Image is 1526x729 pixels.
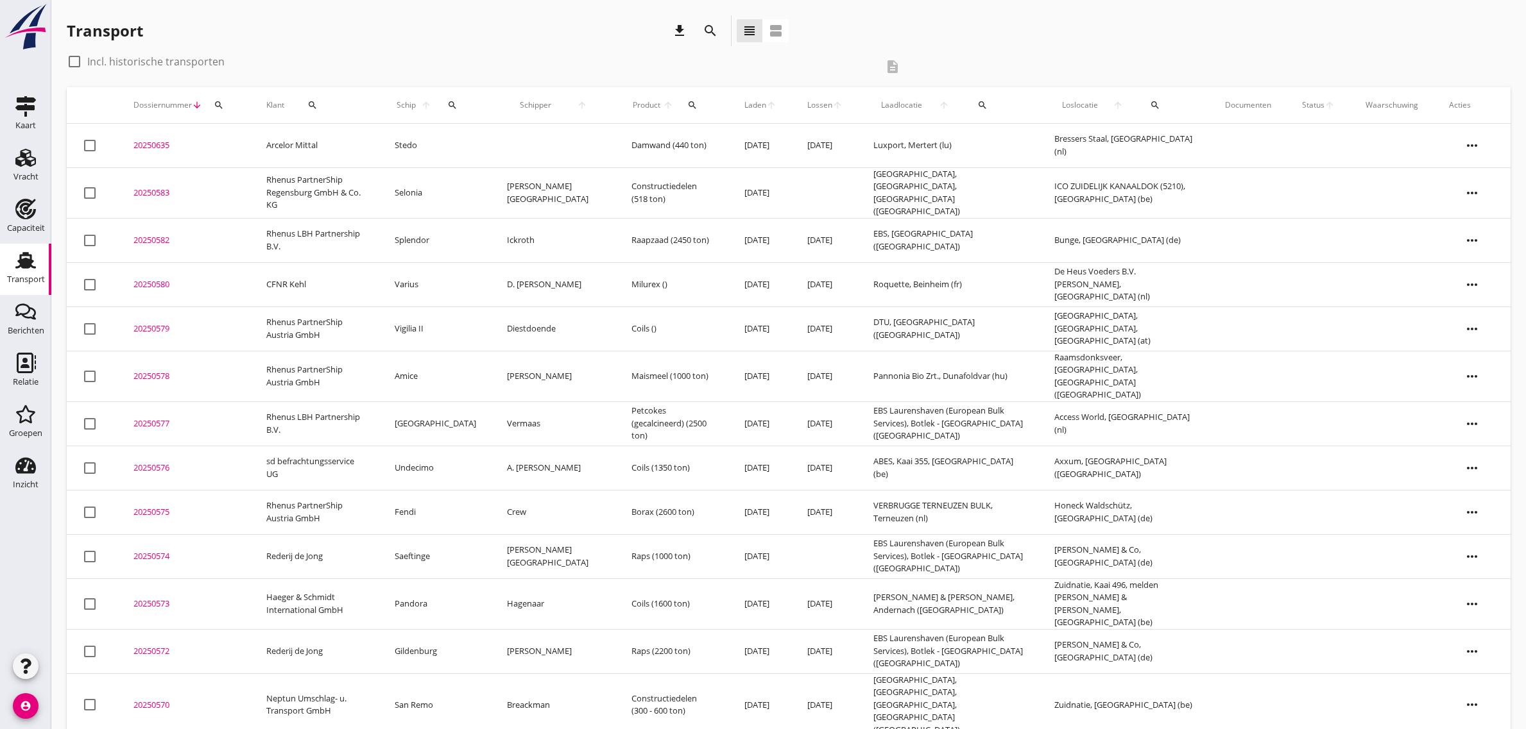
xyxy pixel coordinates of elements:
[251,167,379,218] td: Rhenus PartnerShip Regensburg GmbH & Co. KG
[1039,262,1210,306] td: De Heus Voeders B.V. [PERSON_NAME], [GEOGRAPHIC_DATA] (nl)
[379,124,492,168] td: Stedo
[492,167,616,218] td: [PERSON_NAME][GEOGRAPHIC_DATA]
[251,446,379,490] td: sd befrachtungsservice UG
[1039,306,1210,351] td: [GEOGRAPHIC_DATA], [GEOGRAPHIC_DATA], [GEOGRAPHIC_DATA] (at)
[616,401,729,446] td: Petcokes (gecalcineerd) (2500 ton)
[133,506,236,519] div: 20250575
[13,172,39,181] div: Vracht
[729,578,792,629] td: [DATE]
[616,351,729,401] td: Maismeel (1000 ton)
[858,578,1039,629] td: [PERSON_NAME] & [PERSON_NAME], Andernach ([GEOGRAPHIC_DATA])
[266,90,364,121] div: Klant
[792,306,858,351] td: [DATE]
[729,124,792,168] td: [DATE]
[251,490,379,534] td: Rhenus PartnerShip Austria GmbH
[1454,539,1490,574] i: more_horiz
[251,262,379,306] td: CFNR Kehl
[616,578,729,629] td: Coils (1600 ton)
[1150,100,1160,110] i: search
[8,326,44,335] div: Berichten
[742,23,757,38] i: view_headline
[379,534,492,578] td: Saeftinge
[379,262,492,306] td: Varius
[492,534,616,578] td: [PERSON_NAME][GEOGRAPHIC_DATA]
[616,306,729,351] td: Coils ()
[792,446,858,490] td: [DATE]
[1054,99,1106,111] span: Loslocatie
[133,99,192,111] span: Dossiernummer
[1039,401,1210,446] td: Access World, [GEOGRAPHIC_DATA] (nl)
[631,99,662,111] span: Product
[1325,100,1335,110] i: arrow_upward
[792,218,858,262] td: [DATE]
[744,99,766,111] span: Laden
[792,490,858,534] td: [DATE]
[616,490,729,534] td: Borax (2600 ton)
[251,218,379,262] td: Rhenus LBH Partnership B.V.
[133,323,236,335] div: 20250579
[807,99,832,111] span: Lossen
[133,699,236,712] div: 20250570
[703,23,718,38] i: search
[13,480,39,489] div: Inzicht
[492,446,616,490] td: A. [PERSON_NAME]
[687,100,698,110] i: search
[492,629,616,673] td: [PERSON_NAME]
[1454,687,1490,723] i: more_horiz
[133,645,236,658] div: 20250572
[858,262,1039,306] td: Roquette, Beinheim (fr)
[379,351,492,401] td: Amice
[1225,99,1271,111] div: Documenten
[379,629,492,673] td: Gildenburg
[133,417,236,430] div: 20250577
[616,124,729,168] td: Damwand (440 ton)
[1454,128,1490,163] i: more_horiz
[379,490,492,534] td: Fendi
[616,446,729,490] td: Coils (1350 ton)
[858,446,1039,490] td: ABES, Kaai 355, [GEOGRAPHIC_DATA] (be)
[214,100,224,110] i: search
[616,534,729,578] td: Raps (1000 ton)
[192,100,202,110] i: arrow_downward
[792,578,858,629] td: [DATE]
[729,490,792,534] td: [DATE]
[1039,629,1210,673] td: [PERSON_NAME] & Co, [GEOGRAPHIC_DATA] (de)
[1039,218,1210,262] td: Bunge, [GEOGRAPHIC_DATA] (de)
[858,167,1039,218] td: [GEOGRAPHIC_DATA], [GEOGRAPHIC_DATA], [GEOGRAPHIC_DATA] ([GEOGRAPHIC_DATA])
[133,187,236,199] div: 20250583
[379,401,492,446] td: [GEOGRAPHIC_DATA]
[792,629,858,673] td: [DATE]
[1454,494,1490,530] i: more_horiz
[251,306,379,351] td: Rhenus PartnerShip Austria GmbH
[858,306,1039,351] td: DTU, [GEOGRAPHIC_DATA] ([GEOGRAPHIC_DATA])
[1302,99,1325,111] span: Status
[13,378,39,386] div: Relatie
[133,139,236,152] div: 20250635
[729,218,792,262] td: [DATE]
[1454,222,1490,258] i: more_horiz
[662,100,674,110] i: arrow_upward
[133,234,236,247] div: 20250582
[729,401,792,446] td: [DATE]
[492,578,616,629] td: Hagenaar
[1454,311,1490,347] i: more_horiz
[729,534,792,578] td: [DATE]
[1454,358,1490,394] i: more_horiz
[616,262,729,306] td: Milurex ()
[768,23,784,38] i: view_agenda
[930,100,957,110] i: arrow_upward
[447,100,458,110] i: search
[1039,124,1210,168] td: Bressers Staal, [GEOGRAPHIC_DATA] (nl)
[729,262,792,306] td: [DATE]
[1039,578,1210,629] td: Zuidnatie, Kaai 496, melden [PERSON_NAME] & [PERSON_NAME], [GEOGRAPHIC_DATA] (be)
[729,446,792,490] td: [DATE]
[672,23,687,38] i: download
[379,306,492,351] td: Vigilia II
[1454,175,1490,211] i: more_horiz
[1449,99,1495,111] div: Acties
[9,429,42,437] div: Groepen
[616,218,729,262] td: Raapzaad (2450 ton)
[251,534,379,578] td: Rederij de Jong
[67,21,143,41] div: Transport
[1039,167,1210,218] td: ICO ZUIDELIJK KANAALDOK (5210), [GEOGRAPHIC_DATA] (be)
